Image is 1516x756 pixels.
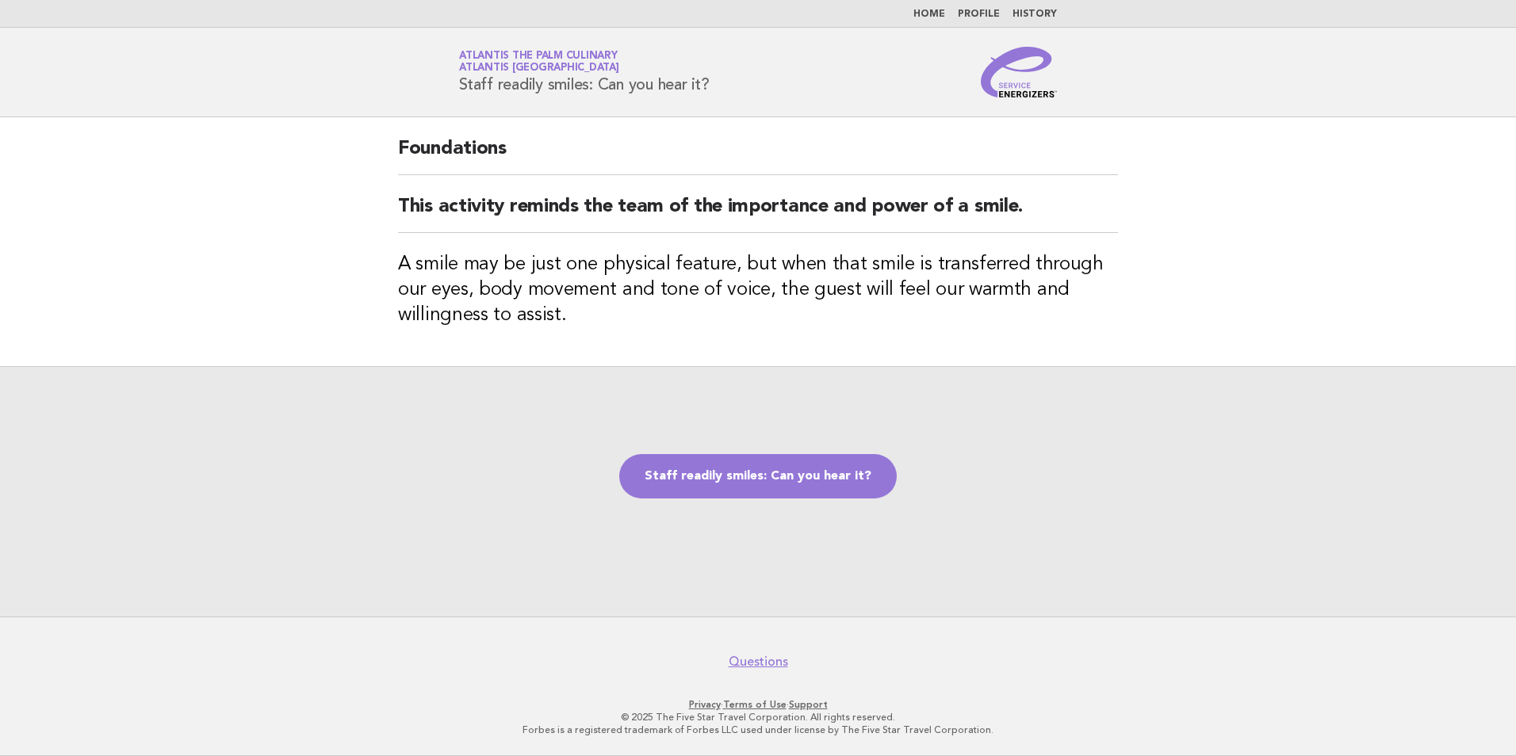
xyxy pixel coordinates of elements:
h1: Staff readily smiles: Can you hear it? [459,52,710,93]
h3: A smile may be just one physical feature, but when that smile is transferred through our eyes, bo... [398,252,1118,328]
a: Home [913,10,945,19]
a: Profile [958,10,1000,19]
p: Forbes is a registered trademark of Forbes LLC used under license by The Five Star Travel Corpora... [273,724,1243,736]
a: Privacy [689,699,721,710]
p: · · [273,698,1243,711]
a: Support [789,699,828,710]
a: History [1013,10,1057,19]
a: Terms of Use [723,699,787,710]
p: © 2025 The Five Star Travel Corporation. All rights reserved. [273,711,1243,724]
a: Atlantis The Palm CulinaryAtlantis [GEOGRAPHIC_DATA] [459,51,619,73]
span: Atlantis [GEOGRAPHIC_DATA] [459,63,619,74]
a: Questions [729,654,788,670]
h2: This activity reminds the team of the importance and power of a smile. [398,194,1118,233]
h2: Foundations [398,136,1118,175]
a: Staff readily smiles: Can you hear it? [619,454,897,498]
img: Service Energizers [981,47,1057,97]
